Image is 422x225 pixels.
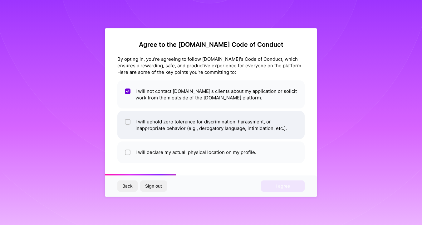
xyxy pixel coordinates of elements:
div: By opting in, you're agreeing to follow [DOMAIN_NAME]'s Code of Conduct, which ensures a rewardin... [117,56,305,75]
li: I will uphold zero tolerance for discrimination, harassment, or inappropriate behavior (e.g., der... [117,111,305,139]
span: Sign out [145,183,162,189]
button: Sign out [140,180,167,192]
h2: Agree to the [DOMAIN_NAME] Code of Conduct [117,41,305,48]
li: I will declare my actual, physical location on my profile. [117,141,305,163]
span: Back [122,183,133,189]
button: Back [117,180,138,192]
li: I will not contact [DOMAIN_NAME]'s clients about my application or solicit work from them outside... [117,80,305,108]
